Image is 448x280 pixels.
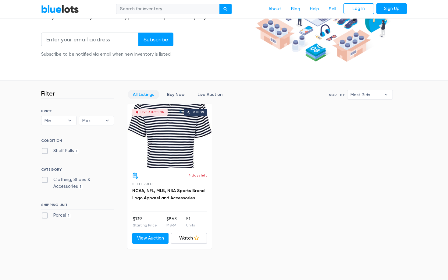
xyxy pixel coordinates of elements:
[192,90,228,99] a: Live Auction
[186,222,195,228] p: Units
[264,3,286,15] a: About
[193,111,204,114] div: 0 bids
[166,222,177,228] p: MSRP
[41,177,114,190] label: Clothing, Shoes & Accessories
[343,3,374,14] a: Log In
[171,233,207,244] a: Watch
[350,90,381,99] span: Most Bids
[41,167,114,174] h6: CATEGORY
[133,222,157,228] p: Starting Price
[138,33,173,46] input: Subscribe
[188,173,207,178] p: 4 days left
[66,213,71,218] span: 1
[127,104,212,168] a: Live Auction 0 bids
[44,116,65,125] span: Min
[41,90,55,97] h3: Filter
[133,216,157,228] li: $139
[380,90,393,99] b: ▾
[63,116,76,125] b: ▾
[186,216,195,228] li: 51
[41,33,139,46] input: Enter your email address
[140,111,165,114] div: Live Auction
[286,3,305,15] a: Blog
[132,188,204,201] a: NCAA, NFL, MLB, NBA Sports Brand Logo Apparel and Accessories
[132,233,169,244] a: View Auction
[162,90,190,99] a: Buy Now
[128,90,159,99] a: All Listings
[74,149,79,154] span: 1
[116,4,220,15] input: Search for inventory
[305,3,324,15] a: Help
[78,184,83,189] span: 1
[166,216,177,228] li: $863
[41,138,114,145] h6: CONDITION
[376,3,407,14] a: Sign Up
[324,3,341,15] a: Sell
[41,212,71,219] label: Parcel
[329,92,345,98] label: Sort By
[41,51,173,58] div: Subscribe to be notified via email when new inventory is listed.
[132,182,154,186] span: Shelf Pulls
[82,116,102,125] span: Max
[41,109,114,113] h6: PRICE
[41,148,79,154] label: Shelf Pulls
[41,203,114,209] h6: SHIPPING UNIT
[101,116,114,125] b: ▾
[41,5,79,13] a: BlueLots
